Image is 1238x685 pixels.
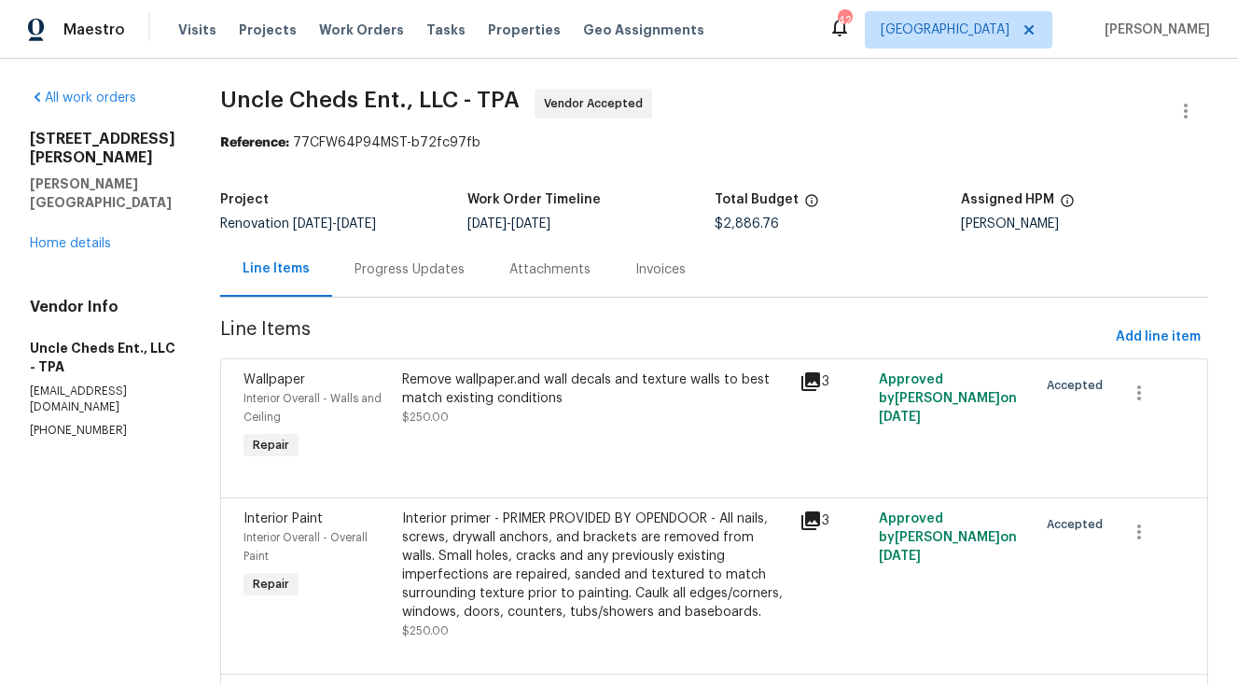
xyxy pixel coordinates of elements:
div: [PERSON_NAME] [961,217,1208,231]
b: Reference: [220,136,289,149]
div: Progress Updates [355,260,465,279]
h5: Work Order Timeline [467,193,601,206]
span: Accepted [1047,376,1110,395]
span: [GEOGRAPHIC_DATA] [881,21,1009,39]
span: Interior Paint [243,512,323,525]
span: $250.00 [402,625,449,636]
h2: [STREET_ADDRESS][PERSON_NAME] [30,130,175,167]
span: Wallpaper [243,373,305,386]
h5: Uncle Cheds Ent., LLC - TPA [30,339,175,376]
span: Visits [178,21,216,39]
span: - [293,217,376,231]
div: 42 [838,11,851,30]
div: 3 [800,510,868,532]
span: Work Orders [319,21,404,39]
span: Geo Assignments [583,21,704,39]
span: Interior Overall - Walls and Ceiling [243,393,382,423]
div: 3 [800,370,868,393]
span: Interior Overall - Overall Paint [243,532,368,562]
div: Remove wallpaper.and wall decals and texture walls to best match existing conditions [402,370,787,408]
span: Repair [245,436,297,454]
h5: Total Budget [715,193,799,206]
span: Repair [245,575,297,594]
span: Projects [239,21,297,39]
span: Accepted [1047,515,1110,534]
p: [EMAIL_ADDRESS][DOMAIN_NAME] [30,384,175,415]
div: Interior primer - PRIMER PROVIDED BY OPENDOOR - All nails, screws, drywall anchors, and brackets ... [402,510,787,622]
div: Line Items [243,259,310,278]
span: [DATE] [467,217,507,231]
h4: Vendor Info [30,298,175,316]
div: 77CFW64P94MST-b72fc97fb [220,133,1208,152]
span: Properties [488,21,561,39]
span: The total cost of line items that have been proposed by Opendoor. This sum includes line items th... [804,193,819,217]
span: - [467,217,550,231]
span: $2,886.76 [715,217,779,231]
div: Invoices [635,260,686,279]
span: Line Items [220,320,1108,355]
span: [DATE] [337,217,376,231]
span: The hpm assigned to this work order. [1060,193,1075,217]
a: Home details [30,237,111,250]
span: $250.00 [402,412,449,423]
span: Vendor Accepted [544,94,650,113]
span: [DATE] [511,217,550,231]
span: [DATE] [879,550,921,563]
h5: Project [220,193,269,206]
span: Uncle Cheds Ent., LLC - TPA [220,89,520,111]
span: Approved by [PERSON_NAME] on [879,512,1017,563]
button: Add line item [1108,320,1208,355]
p: [PHONE_NUMBER] [30,423,175,439]
a: All work orders [30,91,136,105]
span: Renovation [220,217,376,231]
div: Attachments [509,260,591,279]
h5: Assigned HPM [961,193,1054,206]
span: Approved by [PERSON_NAME] on [879,373,1017,424]
span: [DATE] [293,217,332,231]
span: Maestro [63,21,125,39]
span: Tasks [426,23,466,36]
span: Add line item [1116,326,1201,349]
span: [PERSON_NAME] [1097,21,1210,39]
span: [DATE] [879,411,921,424]
h5: [PERSON_NAME][GEOGRAPHIC_DATA] [30,175,175,212]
